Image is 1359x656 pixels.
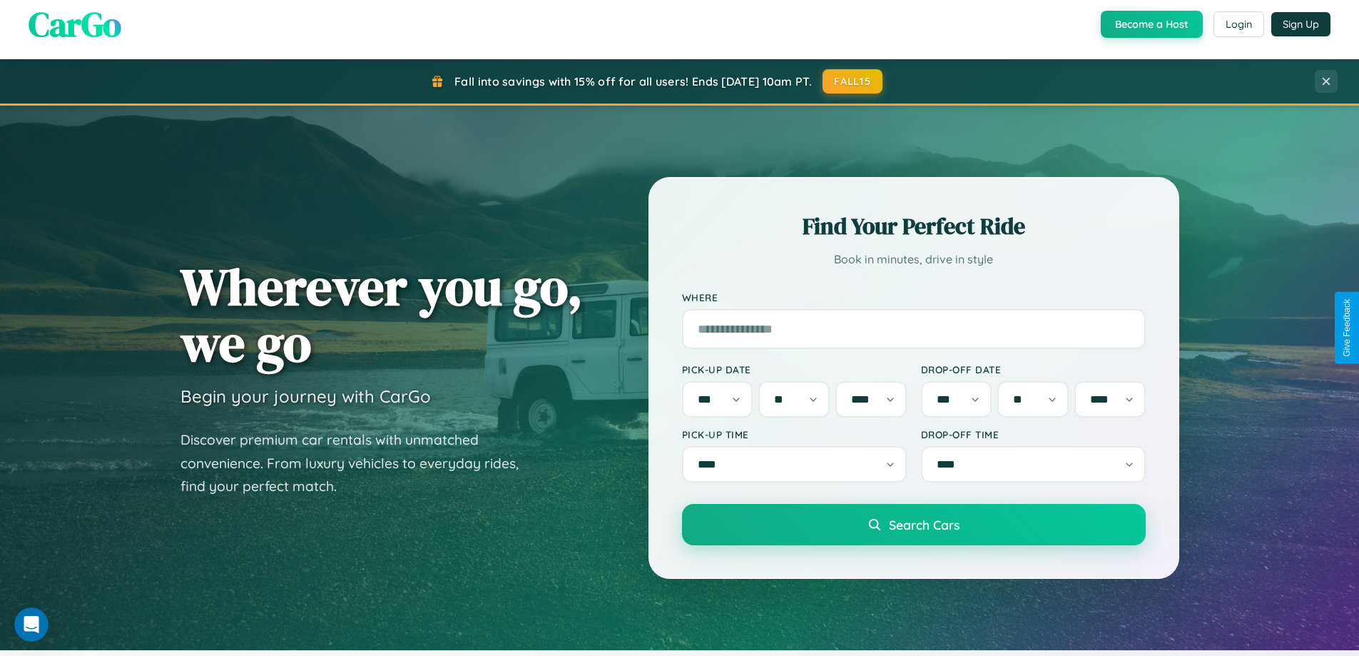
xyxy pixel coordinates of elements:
button: FALL15 [823,69,882,94]
h3: Begin your journey with CarGo [180,385,431,407]
span: Fall into savings with 15% off for all users! Ends [DATE] 10am PT. [454,74,812,89]
label: Pick-up Date [682,363,907,375]
p: Book in minutes, drive in style [682,249,1146,270]
div: Give Feedback [1342,299,1352,357]
span: CarGo [29,1,121,48]
label: Drop-off Time [921,428,1146,440]
p: Discover premium car rentals with unmatched convenience. From luxury vehicles to everyday rides, ... [180,428,537,498]
h1: Wherever you go, we go [180,258,583,371]
button: Become a Host [1101,11,1203,38]
h2: Find Your Perfect Ride [682,211,1146,242]
button: Sign Up [1271,12,1330,36]
button: Search Cars [682,504,1146,545]
label: Drop-off Date [921,363,1146,375]
label: Pick-up Time [682,428,907,440]
iframe: Intercom live chat [14,607,49,642]
label: Where [682,291,1146,303]
span: Search Cars [889,517,960,533]
button: Login [1213,11,1264,37]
